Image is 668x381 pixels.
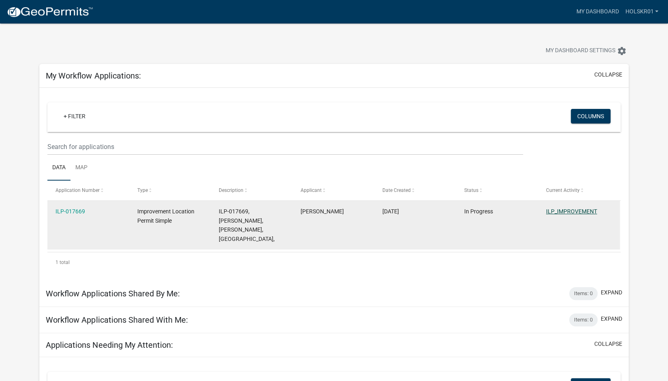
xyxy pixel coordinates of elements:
[546,187,580,193] span: Current Activity
[55,187,100,193] span: Application Number
[464,208,493,215] span: In Progress
[137,208,194,224] span: Improvement Location Permit Simple
[137,187,147,193] span: Type
[457,181,538,200] datatable-header-cell: Status
[375,181,457,200] datatable-header-cell: Date Created
[70,155,92,181] a: Map
[129,181,211,200] datatable-header-cell: Type
[47,138,523,155] input: Search for applications
[622,4,662,19] a: holskr01
[293,181,375,200] datatable-header-cell: Applicant
[219,187,243,193] span: Description
[301,187,322,193] span: Applicant
[538,181,620,200] datatable-header-cell: Current Activity
[46,340,173,350] h5: Applications Needing My Attention:
[55,208,85,215] a: ILP-017669
[594,340,622,348] button: collapse
[464,187,478,193] span: Status
[46,71,141,81] h5: My Workflow Applications:
[47,252,620,272] div: 1 total
[569,313,598,326] div: Items: 0
[571,109,610,123] button: Columns
[601,315,622,323] button: expand
[57,109,92,123] a: + Filter
[601,288,622,297] button: expand
[569,287,598,300] div: Items: 0
[546,46,615,56] span: My Dashboard Settings
[301,208,344,215] span: Kellon Holsinger
[382,208,399,215] span: 09/09/2025
[46,315,188,325] h5: Workflow Applications Shared With Me:
[573,4,622,19] a: My Dashboard
[211,181,293,200] datatable-header-cell: Description
[219,208,275,242] span: ILP-017669, Holsinger, Kellon, 829 S Main,
[382,187,411,193] span: Date Created
[39,88,628,281] div: collapse
[546,208,597,215] a: ILP_IMPROVEMENT
[46,289,179,298] h5: Workflow Applications Shared By Me:
[47,155,70,181] a: Data
[539,43,633,59] button: My Dashboard Settingssettings
[617,46,627,56] i: settings
[47,181,129,200] datatable-header-cell: Application Number
[594,70,622,79] button: collapse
